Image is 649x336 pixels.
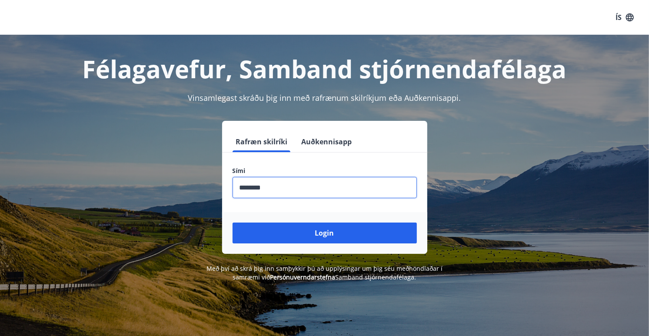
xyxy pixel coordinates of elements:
[22,52,627,85] h1: Félagavefur, Samband stjórnendafélaga
[270,273,336,281] a: Persónuverndarstefna
[233,223,417,243] button: Login
[611,10,639,25] button: ÍS
[233,131,291,152] button: Rafræn skilríki
[188,93,461,103] span: Vinsamlegast skráðu þig inn með rafrænum skilríkjum eða Auðkennisappi.
[206,264,443,281] span: Með því að skrá þig inn samþykkir þú að upplýsingar um þig séu meðhöndlaðar í samræmi við Samband...
[298,131,356,152] button: Auðkennisapp
[233,166,417,175] label: Sími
